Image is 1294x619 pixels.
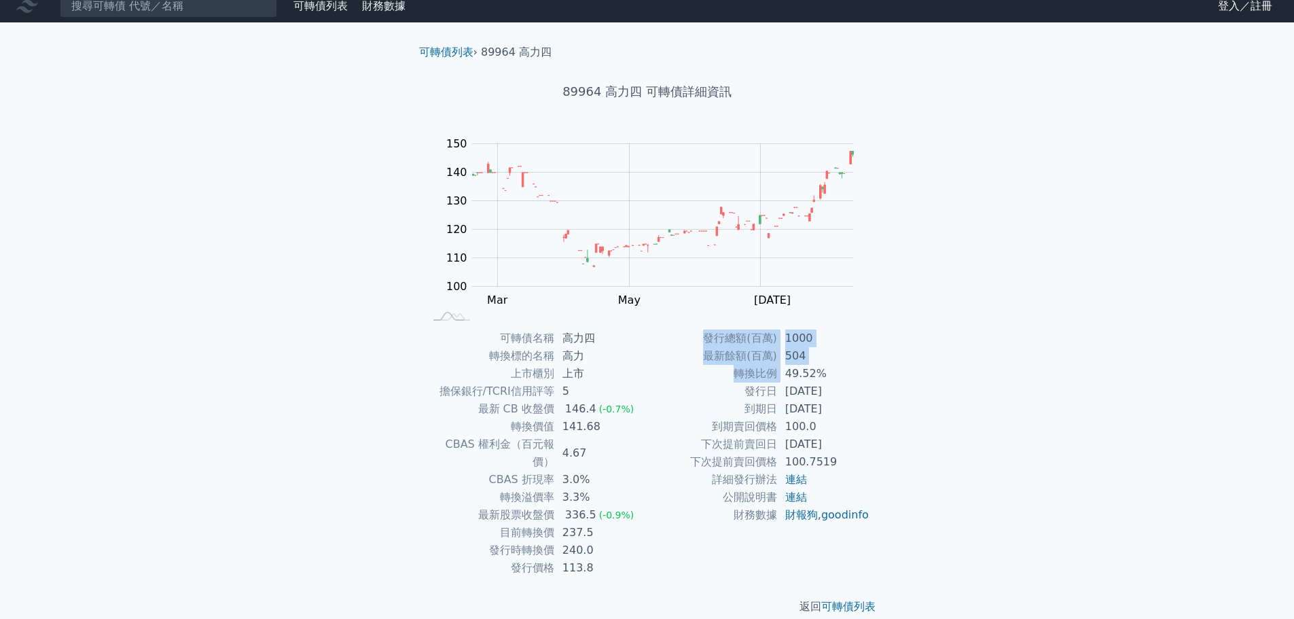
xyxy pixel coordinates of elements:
td: 發行價格 [425,559,554,577]
td: 最新股票收盤價 [425,506,554,524]
tspan: 140 [446,166,467,179]
p: 返回 [408,599,886,615]
a: 可轉債列表 [419,46,473,58]
td: 最新 CB 收盤價 [425,400,554,418]
td: 擔保銀行/TCRI信用評等 [425,383,554,400]
td: 財務數據 [647,506,777,524]
td: 最新餘額(百萬) [647,347,777,365]
a: goodinfo [821,508,869,521]
td: 發行總額(百萬) [647,330,777,347]
td: CBAS 權利金（百元報價） [425,436,554,471]
td: 目前轉換價 [425,524,554,542]
a: 連結 [785,473,807,486]
td: 237.5 [554,524,647,542]
li: 89964 高力四 [481,44,552,60]
tspan: 120 [446,223,467,236]
div: 146.4 [562,400,599,418]
td: [DATE] [777,383,870,400]
td: 轉換價值 [425,418,554,436]
td: 113.8 [554,559,647,577]
g: Chart [439,137,874,306]
td: 轉換溢價率 [425,489,554,506]
td: 上市櫃別 [425,365,554,383]
a: 連結 [785,491,807,503]
div: 336.5 [562,506,599,524]
td: 高力四 [554,330,647,347]
td: 49.52% [777,365,870,383]
td: 可轉債名稱 [425,330,554,347]
td: CBAS 折現率 [425,471,554,489]
td: 3.0% [554,471,647,489]
td: 3.3% [554,489,647,506]
td: 504 [777,347,870,365]
td: 轉換比例 [647,365,777,383]
td: [DATE] [777,436,870,453]
tspan: 130 [446,194,467,207]
tspan: [DATE] [754,294,791,306]
td: 發行時轉換價 [425,542,554,559]
iframe: Chat Widget [1226,554,1294,619]
td: 100.0 [777,418,870,436]
td: 100.7519 [777,453,870,471]
td: 到期賣回價格 [647,418,777,436]
tspan: May [618,294,641,306]
td: 詳細發行辦法 [647,471,777,489]
h1: 89964 高力四 可轉債詳細資訊 [408,82,886,101]
tspan: Mar [487,294,508,306]
td: 公開說明書 [647,489,777,506]
td: 高力 [554,347,647,365]
td: 轉換標的名稱 [425,347,554,365]
g: Series [472,152,853,267]
td: 141.68 [554,418,647,436]
div: 聊天小工具 [1226,554,1294,619]
span: (-0.7%) [599,404,634,414]
li: › [419,44,478,60]
a: 財報狗 [785,508,818,521]
td: 發行日 [647,383,777,400]
a: 可轉債列表 [821,600,876,613]
td: 5 [554,383,647,400]
td: 1000 [777,330,870,347]
tspan: 110 [446,251,467,264]
td: 上市 [554,365,647,383]
td: , [777,506,870,524]
td: 下次提前賣回價格 [647,453,777,471]
tspan: 100 [446,280,467,293]
td: [DATE] [777,400,870,418]
span: (-0.9%) [599,510,634,520]
td: 下次提前賣回日 [647,436,777,453]
td: 240.0 [554,542,647,559]
tspan: 150 [446,137,467,150]
td: 到期日 [647,400,777,418]
td: 4.67 [554,436,647,471]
